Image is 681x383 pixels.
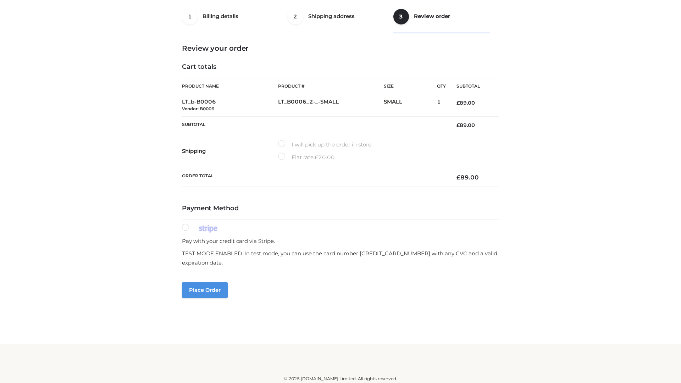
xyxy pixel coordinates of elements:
small: Vendor: B0006 [182,106,214,111]
p: Pay with your credit card via Stripe. [182,237,499,246]
span: £ [456,100,460,106]
label: I will pick up the order in store. [278,140,372,149]
th: Shipping [182,134,278,168]
th: Product Name [182,78,278,94]
label: Flat rate: [278,153,335,162]
th: Size [384,78,433,94]
td: 1 [437,94,446,117]
bdi: 20.00 [315,154,335,161]
th: Qty [437,78,446,94]
h4: Cart totals [182,63,499,71]
h3: Review your order [182,44,499,52]
p: TEST MODE ENABLED. In test mode, you can use the card number [CREDIT_CARD_NUMBER] with any CVC an... [182,249,499,267]
bdi: 89.00 [456,174,479,181]
span: £ [456,174,460,181]
h4: Payment Method [182,205,499,212]
th: Subtotal [182,116,446,134]
th: Product # [278,78,384,94]
button: Place order [182,282,228,298]
td: LT_b-B0006 [182,94,278,117]
span: £ [315,154,318,161]
td: SMALL [384,94,437,117]
bdi: 89.00 [456,100,475,106]
th: Subtotal [446,78,499,94]
span: £ [456,122,460,128]
td: LT_B0006_2-_-SMALL [278,94,384,117]
bdi: 89.00 [456,122,475,128]
div: © 2025 [DOMAIN_NAME] Limited. All rights reserved. [105,375,576,382]
th: Order Total [182,168,446,187]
